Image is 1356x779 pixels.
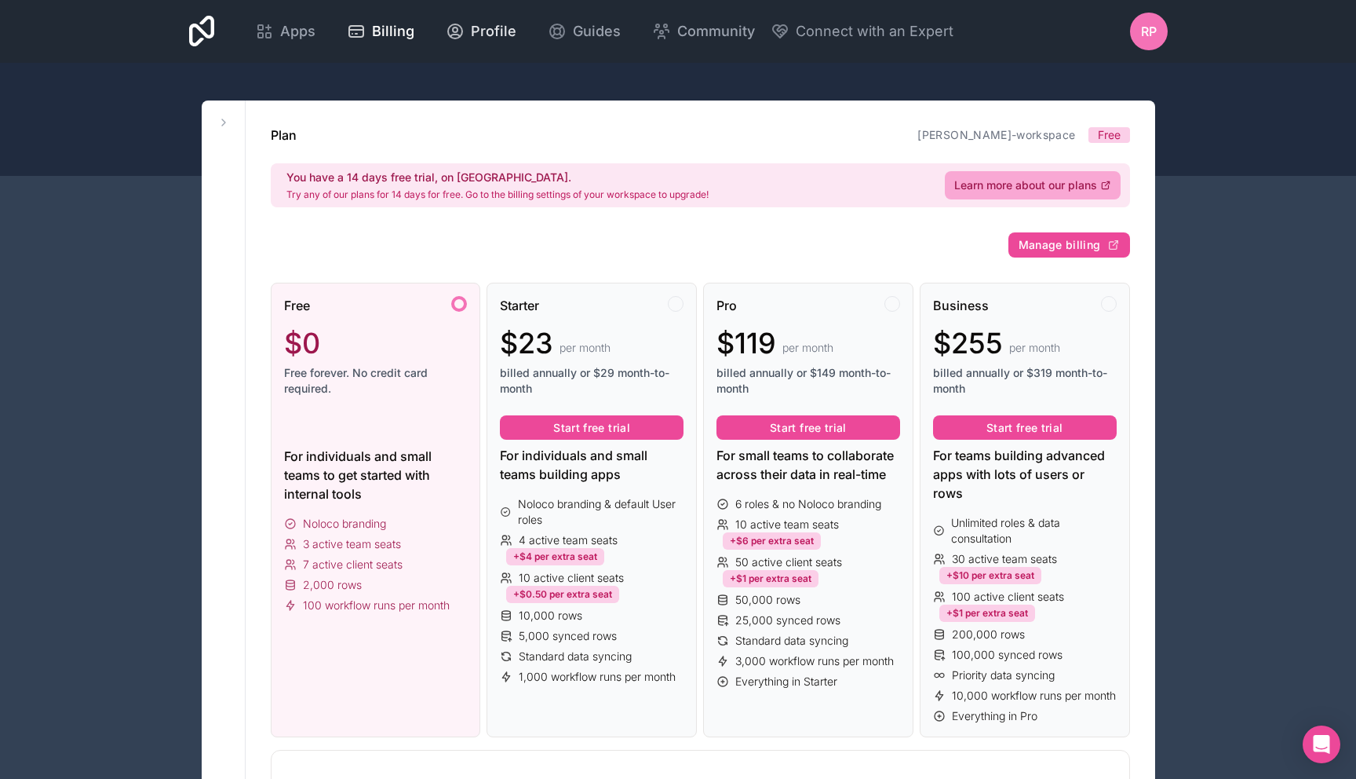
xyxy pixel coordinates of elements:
[735,592,800,608] span: 50,000 rows
[271,126,297,144] h1: Plan
[735,517,839,532] span: 10 active team seats
[506,548,604,565] div: +$4 per extra seat
[535,14,633,49] a: Guides
[954,177,1097,193] span: Learn more about our plans
[716,365,900,397] span: billed annually or $149 month-to-month
[952,551,1057,567] span: 30 active team seats
[951,515,1116,547] span: Unlimited roles & data consultation
[519,570,624,586] span: 10 active client seats
[952,589,1064,605] span: 100 active client seats
[735,496,881,512] span: 6 roles & no Noloco branding
[1019,238,1101,252] span: Manage billing
[735,633,848,649] span: Standard data syncing
[303,577,362,593] span: 2,000 rows
[284,296,310,315] span: Free
[782,340,833,356] span: per month
[723,570,818,587] div: +$1 per extra seat
[1141,22,1157,41] span: RP
[1008,232,1130,258] button: Manage billing
[1303,726,1340,763] div: Open Intercom Messenger
[284,365,468,397] span: Free forever. No credit card required.
[573,20,621,42] span: Guides
[334,14,427,49] a: Billing
[560,340,611,356] span: per month
[372,20,414,42] span: Billing
[716,327,776,359] span: $119
[1009,340,1060,356] span: per month
[933,365,1117,397] span: billed annually or $319 month-to-month
[933,327,1003,359] span: $255
[716,415,900,441] button: Start free trial
[286,188,709,201] p: Try any of our plans for 14 days for free. Go to the billing settings of your workspace to upgrade!
[284,327,320,359] span: $0
[952,627,1025,642] span: 200,000 rows
[952,667,1055,683] span: Priority data syncing
[952,688,1116,704] span: 10,000 workflow runs per month
[1098,127,1121,143] span: Free
[303,557,403,572] span: 7 active client seats
[735,613,840,628] span: 25,000 synced rows
[735,653,894,669] span: 3,000 workflow runs per month
[933,296,989,315] span: Business
[286,170,709,185] h2: You have a 14 days free trial, on [GEOGRAPHIC_DATA].
[519,649,632,664] span: Standard data syncing
[242,14,328,49] a: Apps
[723,532,821,550] div: +$6 per extra seat
[280,20,315,42] span: Apps
[917,128,1075,141] a: [PERSON_NAME]-workspace
[796,20,953,42] span: Connect with an Expert
[433,14,529,49] a: Profile
[471,20,516,42] span: Profile
[506,586,619,603] div: +$0.50 per extra seat
[952,708,1037,724] span: Everything in Pro
[716,446,900,484] div: For small teams to collaborate across their data in real-time
[500,327,553,359] span: $23
[716,296,737,315] span: Pro
[519,532,618,548] span: 4 active team seats
[518,496,683,528] span: Noloco branding & default User roles
[677,20,755,42] span: Community
[519,628,617,644] span: 5,000 synced rows
[945,171,1121,199] a: Learn more about our plans
[500,296,539,315] span: Starter
[735,554,842,570] span: 50 active client seats
[303,536,401,552] span: 3 active team seats
[952,647,1063,663] span: 100,000 synced rows
[939,567,1041,584] div: +$10 per extra seat
[640,14,767,49] a: Community
[933,415,1117,441] button: Start free trial
[519,669,676,685] span: 1,000 workflow runs per month
[933,446,1117,503] div: For teams building advanced apps with lots of users or rows
[500,446,683,484] div: For individuals and small teams building apps
[303,598,450,613] span: 100 workflow runs per month
[284,447,468,503] div: For individuals and small teams to get started with internal tools
[939,605,1035,622] div: +$1 per extra seat
[519,608,582,624] span: 10,000 rows
[303,516,386,532] span: Noloco branding
[735,674,837,689] span: Everything in Starter
[500,415,683,441] button: Start free trial
[771,20,953,42] button: Connect with an Expert
[500,365,683,397] span: billed annually or $29 month-to-month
